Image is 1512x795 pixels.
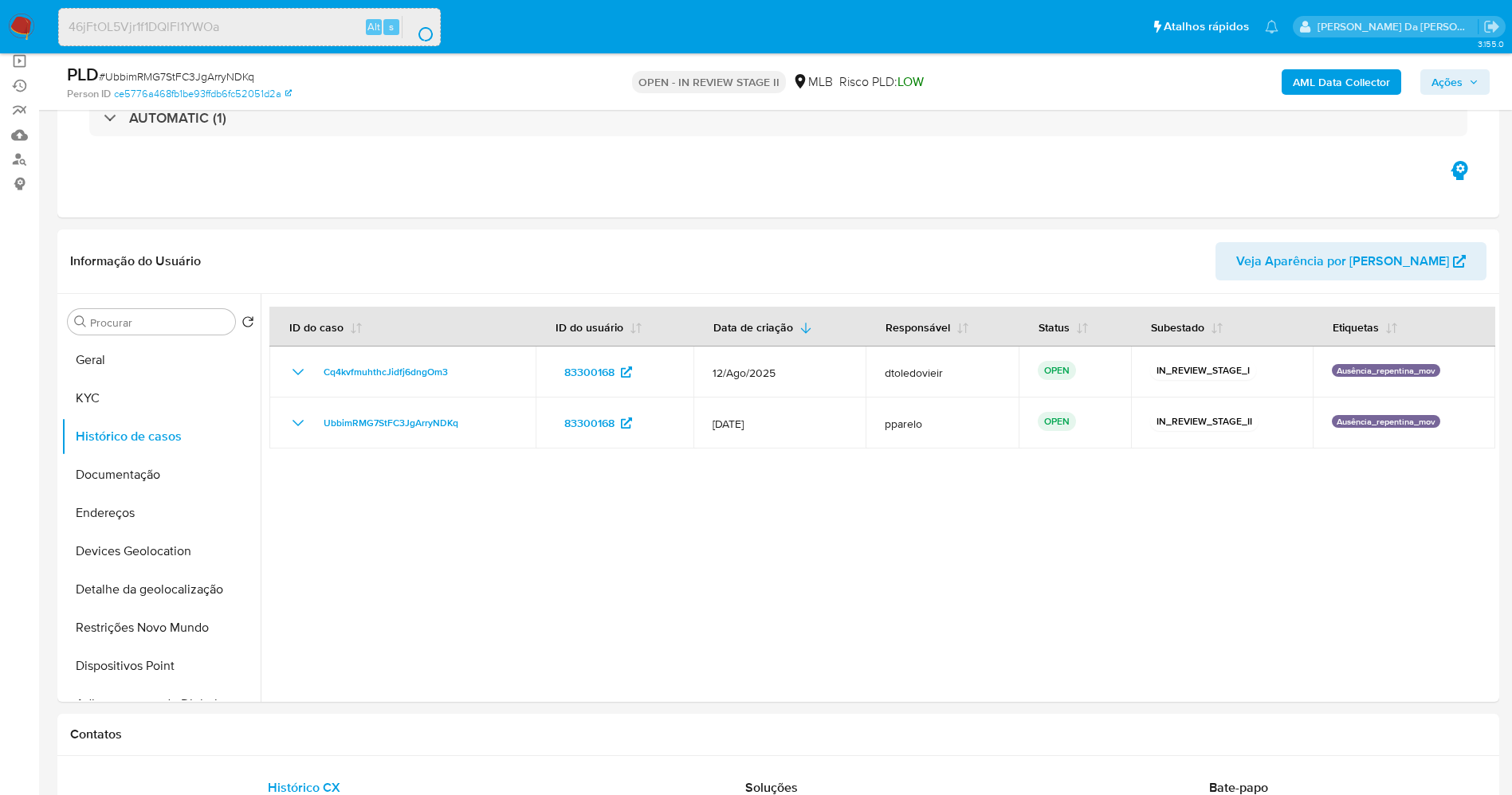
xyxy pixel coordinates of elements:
button: Documentação [61,456,261,494]
button: Veja Aparência por [PERSON_NAME] [1215,242,1486,280]
b: Person ID [67,87,111,101]
a: ce5776a468fb1be93ffdb6fc52051d2a [114,87,292,101]
span: s [389,19,394,34]
p: patricia.varelo@mercadopago.com.br [1318,19,1479,34]
h3: AUTOMATIC (1) [129,109,226,127]
button: Detalhe da geolocalização [61,570,261,609]
button: Histórico de casos [61,417,261,456]
button: Dispositivos Point [61,647,261,685]
input: Procurar [90,315,229,330]
span: # UbbimRMG7StFC3JgArryNDKq [99,69,254,84]
span: Veja Aparência por [PERSON_NAME] [1236,242,1449,280]
button: KYC [61,379,261,417]
a: Sair [1483,18,1500,35]
h1: Informação do Usuário [70,253,201,269]
button: Restrições Novo Mundo [61,609,261,647]
button: Adiantamentos de Dinheiro [61,685,261,723]
div: MLB [792,73,833,91]
b: AML Data Collector [1293,69,1390,95]
button: Endereços [61,494,261,532]
div: AUTOMATIC (1) [89,100,1467,136]
h1: Contatos [70,726,1486,742]
p: OPEN - IN REVIEW STAGE II [632,71,786,93]
span: Ações [1431,69,1463,95]
a: Notificações [1265,20,1278,33]
button: Ações [1420,69,1490,95]
span: Atalhos rápidos [1164,18,1249,35]
input: Pesquise usuários ou casos... [59,17,440,37]
b: PLD [67,61,99,87]
button: Procurar [74,315,87,328]
button: Devices Geolocation [61,532,261,570]
span: LOW [897,72,924,91]
button: Retornar ao pedido padrão [242,315,254,333]
button: AML Data Collector [1282,69,1401,95]
span: Alt [367,19,380,34]
span: 3.155.0 [1478,37,1504,50]
button: Geral [61,341,261,379]
span: Risco PLD: [839,73,924,91]
button: search-icon [402,16,434,38]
